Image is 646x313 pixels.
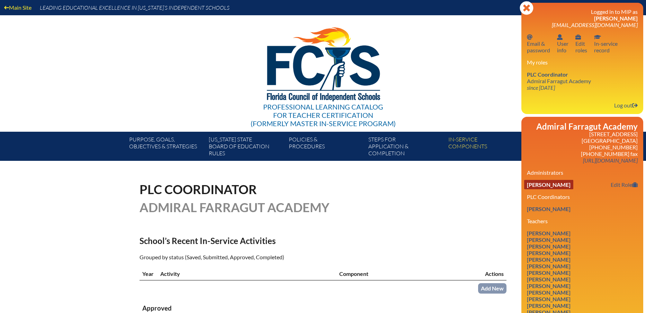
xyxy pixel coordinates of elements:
a: [PERSON_NAME] [524,261,573,271]
h2: School’s Recent In-Service Activities [140,236,383,246]
th: Component [337,267,467,280]
svg: Close [520,1,533,15]
a: In-service recordIn-servicerecord [591,32,620,55]
svg: Email password [527,34,532,40]
span: PLC Coordinator [140,182,257,197]
span: [EMAIL_ADDRESS][DOMAIN_NAME] [552,21,638,28]
a: [PERSON_NAME] [524,242,573,251]
h2: Admiral Farragut Academy [527,122,638,131]
a: [PERSON_NAME] [524,268,573,277]
th: Activity [158,267,337,280]
h3: PLC Coordinators [527,193,638,200]
a: User infoEditroles [573,32,590,55]
p: Grouped by status (Saved, Submitted, Approved, Completed) [140,253,383,262]
a: Policies &Procedures [286,134,366,161]
a: [PERSON_NAME] [524,228,573,238]
a: [PERSON_NAME] [524,301,573,310]
th: Year [140,267,158,280]
span: for Teacher Certification [273,111,373,119]
a: Email passwordEmail &password [524,32,553,55]
a: [PERSON_NAME] [524,288,573,297]
a: [PERSON_NAME] [524,180,573,189]
h3: Teachers [527,218,638,224]
a: Add New [478,283,506,293]
a: Purpose, goals,objectives & strategies [126,134,206,161]
a: [URL][DOMAIN_NAME] [580,156,640,165]
a: [PERSON_NAME] [524,281,573,290]
a: [PERSON_NAME] [524,294,573,304]
h3: Logged in to MIP as [527,8,638,28]
a: PLC Coordinator Admiral Farragut Academy since [DATE] [524,70,594,92]
a: [PERSON_NAME] [524,248,573,258]
h3: Administrators [527,169,638,176]
svg: In-service record [594,34,601,40]
a: Professional Learning Catalog for Teacher Certification(formerly Master In-service Program) [248,14,398,129]
a: Steps forapplication & completion [366,134,445,161]
svg: User info [575,34,581,40]
a: Edit Role [608,180,640,189]
div: Professional Learning Catalog (formerly Master In-service Program) [251,103,396,128]
svg: Log out [632,103,638,108]
span: PLC Coordinator [527,71,568,78]
span: Admiral Farragut Academy [140,200,330,215]
a: [PERSON_NAME] [524,275,573,284]
h3: My roles [527,59,638,66]
span: [PERSON_NAME] [594,15,638,21]
th: Actions [467,267,506,280]
a: Log outLog out [611,101,640,110]
i: since [DATE] [527,84,555,91]
a: Main Site [1,3,34,12]
a: [PERSON_NAME] [524,204,573,214]
svg: User info [557,34,563,40]
a: In-servicecomponents [446,134,525,161]
a: [PERSON_NAME] [524,255,573,264]
p: [STREET_ADDRESS] [GEOGRAPHIC_DATA] [PHONE_NUMBER] [PHONE_NUMBER] fax [527,131,638,164]
a: [PERSON_NAME] [524,235,573,244]
img: FCISlogo221.eps [252,15,395,110]
a: [US_STATE] StateBoard of Education rules [206,134,286,161]
a: User infoUserinfo [554,32,571,55]
h3: Approved [142,304,504,313]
